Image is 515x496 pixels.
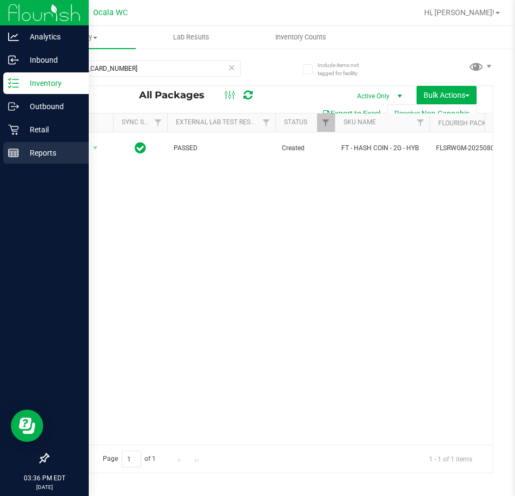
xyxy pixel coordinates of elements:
[424,8,494,17] span: Hi, [PERSON_NAME]!
[284,118,307,126] a: Status
[93,8,128,17] span: Ocala WC
[257,113,275,132] a: Filter
[149,113,167,132] a: Filter
[8,124,19,135] inline-svg: Retail
[89,140,102,156] span: select
[139,89,215,101] span: All Packages
[5,483,84,491] p: [DATE]
[19,100,84,113] p: Outbound
[19,30,84,43] p: Analytics
[176,118,261,126] a: External Lab Test Result
[412,113,430,132] a: Filter
[94,451,165,467] span: Page of 1
[228,61,236,75] span: Clear
[8,101,19,112] inline-svg: Outbound
[19,77,84,90] p: Inventory
[317,113,335,132] a: Filter
[136,26,246,49] a: Lab Results
[19,146,84,159] p: Reports
[5,473,84,483] p: 03:36 PM EDT
[420,451,481,467] span: 1 - 1 of 1 items
[282,143,328,153] span: Created
[315,104,387,123] button: Export to Excel
[122,118,163,126] a: Sync Status
[318,61,372,77] span: Include items not tagged for facility
[438,119,506,127] a: Flourish Package ID
[424,91,470,99] span: Bulk Actions
[344,118,376,126] a: SKU Name
[159,32,224,42] span: Lab Results
[8,31,19,42] inline-svg: Analytics
[19,53,84,66] p: Inbound
[174,143,269,153] span: PASSED
[8,78,19,89] inline-svg: Inventory
[387,104,477,123] button: Receive Non-Cannabis
[8,55,19,65] inline-svg: Inbound
[122,451,141,467] input: 1
[261,32,341,42] span: Inventory Counts
[246,26,356,49] a: Inventory Counts
[19,123,84,136] p: Retail
[11,410,43,442] iframe: Resource center
[135,140,146,156] span: In Sync
[48,61,241,77] input: Search Package ID, Item Name, SKU, Lot or Part Number...
[341,143,423,153] span: FT - HASH COIN - 2G - HYB
[8,148,19,158] inline-svg: Reports
[417,86,477,104] button: Bulk Actions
